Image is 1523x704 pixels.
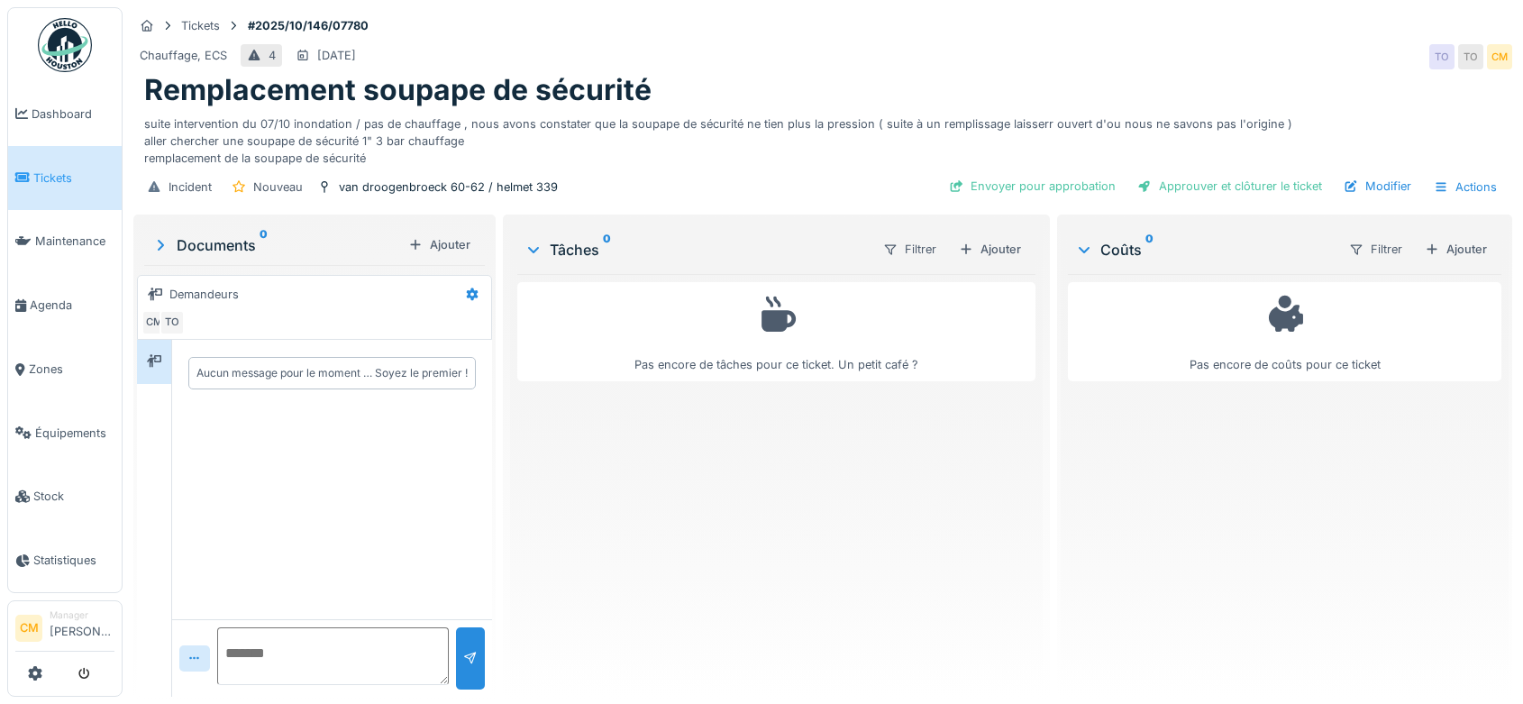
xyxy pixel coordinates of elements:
span: Dashboard [32,105,114,123]
div: Tickets [181,17,220,34]
div: Chauffage, ECS [140,47,227,64]
a: Stock [8,465,122,529]
a: CM Manager[PERSON_NAME] [15,608,114,652]
a: Dashboard [8,82,122,146]
span: Statistiques [33,552,114,569]
div: Coûts [1075,239,1334,261]
div: van droogenbroeck 60-62 / helmet 339 [339,178,558,196]
a: Tickets [8,146,122,210]
div: Modifier [1336,174,1418,198]
div: Actions [1426,174,1505,200]
img: Badge_color-CXgf-gQk.svg [38,18,92,72]
a: Statistiques [8,528,122,592]
div: Ajouter [1418,237,1494,261]
div: Ajouter [401,233,478,257]
span: Zones [29,361,114,378]
div: [DATE] [317,47,356,64]
a: Zones [8,337,122,401]
div: Filtrer [1341,236,1410,262]
div: CM [1487,44,1512,69]
span: Agenda [30,297,114,314]
span: Maintenance [35,233,114,250]
h1: Remplacement soupape de sécurité [144,73,652,107]
span: Équipements [35,425,114,442]
li: [PERSON_NAME] [50,608,114,647]
sup: 0 [260,234,268,256]
div: Aucun message pour le moment … Soyez le premier ! [196,365,468,381]
span: Stock [33,488,114,505]
div: 4 [269,47,276,64]
div: TO [1458,44,1483,69]
div: Ajouter [952,237,1028,261]
span: Tickets [33,169,114,187]
a: Équipements [8,401,122,465]
a: Agenda [8,273,122,337]
div: TO [160,310,185,335]
div: Incident [169,178,212,196]
sup: 0 [1145,239,1154,261]
div: suite intervention du 07/10 inondation / pas de chauffage , nous avons constater que la soupape d... [144,108,1501,168]
div: Pas encore de coûts pour ce ticket [1080,290,1490,374]
div: Nouveau [253,178,303,196]
div: Demandeurs [169,286,239,303]
li: CM [15,615,42,642]
strong: #2025/10/146/07780 [241,17,376,34]
div: TO [1429,44,1455,69]
div: Approuver et clôturer le ticket [1130,174,1329,198]
div: Pas encore de tâches pour ce ticket. Un petit café ? [529,290,1024,374]
div: Filtrer [875,236,944,262]
sup: 0 [603,239,611,261]
div: CM [141,310,167,335]
a: Maintenance [8,210,122,274]
div: Tâches [524,239,868,261]
div: Manager [50,608,114,622]
div: Documents [151,234,401,256]
div: Envoyer pour approbation [942,174,1123,198]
